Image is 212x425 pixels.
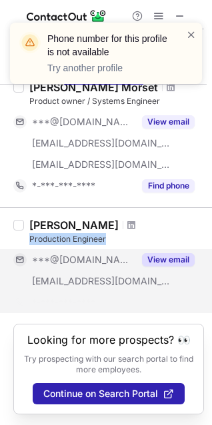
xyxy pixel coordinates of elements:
[32,275,171,287] span: [EMAIL_ADDRESS][DOMAIN_NAME]
[29,218,119,232] div: [PERSON_NAME]
[32,137,171,149] span: [EMAIL_ADDRESS][DOMAIN_NAME]
[43,388,158,399] span: Continue on Search Portal
[142,253,195,266] button: Reveal Button
[19,32,41,53] img: warning
[32,159,171,171] span: [EMAIL_ADDRESS][DOMAIN_NAME]
[47,61,170,75] p: Try another profile
[47,32,170,59] header: Phone number for this profile is not available
[29,233,204,245] div: Production Engineer
[32,254,134,266] span: ***@[DOMAIN_NAME]
[142,115,195,129] button: Reveal Button
[23,354,194,375] p: Try prospecting with our search portal to find more employees.
[27,334,191,346] header: Looking for more prospects? 👀
[33,383,185,404] button: Continue on Search Portal
[32,116,134,128] span: ***@[DOMAIN_NAME]
[142,179,195,193] button: Reveal Button
[27,8,107,24] img: ContactOut v5.3.10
